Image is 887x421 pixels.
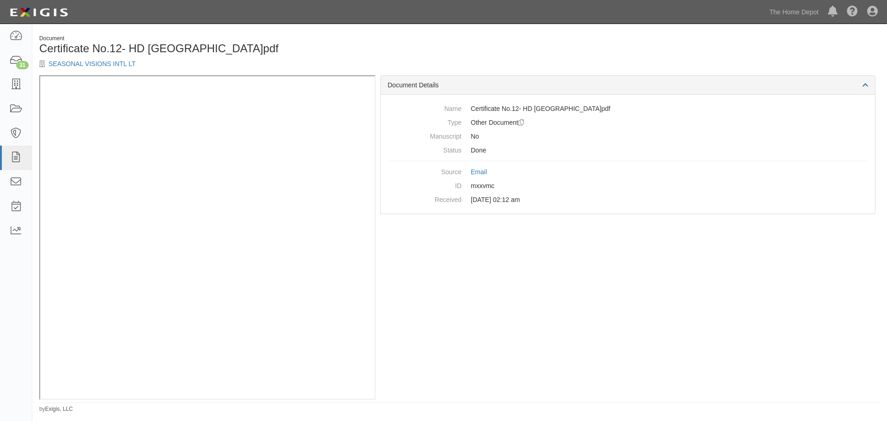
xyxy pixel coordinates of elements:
[39,35,453,43] div: Document
[388,193,868,207] dd: [DATE] 02:12 am
[39,405,73,413] small: by
[7,4,71,21] img: logo-5460c22ac91f19d4615b14bd174203de0afe785f0fc80cf4dbbc73dc1793850b.png
[388,179,462,190] dt: ID
[381,76,875,95] div: Document Details
[388,143,462,155] dt: Status
[518,120,524,126] i: Duplicate
[388,143,868,157] dd: Done
[388,102,462,113] dt: Name
[471,168,487,176] a: Email
[388,165,462,177] dt: Source
[388,116,868,129] dd: Other Document
[388,129,462,141] dt: Manuscript
[39,43,453,55] h1: Certificate No.12- HD [GEOGRAPHIC_DATA]pdf
[388,102,868,116] dd: Certificate No.12- HD [GEOGRAPHIC_DATA]pdf
[16,61,29,69] div: 31
[765,3,823,21] a: The Home Depot
[847,6,858,18] i: Help Center - Complianz
[388,129,868,143] dd: No
[388,179,868,193] dd: mxxvmc
[388,116,462,127] dt: Type
[45,406,73,412] a: Exigis, LLC
[49,60,136,67] a: SEASONAL VISIONS INTL LT
[388,193,462,204] dt: Received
